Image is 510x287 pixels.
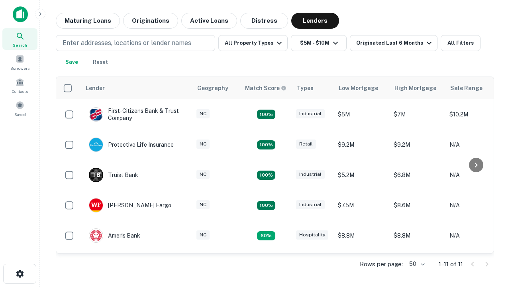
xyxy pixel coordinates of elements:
[197,83,228,93] div: Geography
[2,98,37,119] a: Saved
[339,83,378,93] div: Low Mortgage
[390,99,445,130] td: $7M
[89,107,184,122] div: First-citizens Bank & Trust Company
[257,201,275,210] div: Matching Properties: 2, hasApolloMatch: undefined
[296,230,328,240] div: Hospitality
[390,130,445,160] td: $9.2M
[240,77,292,99] th: Capitalize uses an advanced AI algorithm to match your search with the best lender. The match sco...
[218,35,288,51] button: All Property Types
[356,38,434,48] div: Originated Last 6 Months
[334,99,390,130] td: $5M
[196,170,210,179] div: NC
[196,109,210,118] div: NC
[196,230,210,240] div: NC
[390,77,445,99] th: High Mortgage
[439,259,463,269] p: 1–11 of 11
[92,171,100,179] p: T B
[89,199,103,212] img: picture
[257,231,275,241] div: Matching Properties: 1, hasApolloMatch: undefined
[296,170,325,179] div: Industrial
[10,65,29,71] span: Borrowers
[89,138,174,152] div: Protective Life Insurance
[334,160,390,190] td: $5.2M
[240,13,288,29] button: Distress
[350,35,437,51] button: Originated Last 6 Months
[334,77,390,99] th: Low Mortgage
[296,140,316,149] div: Retail
[291,13,339,29] button: Lenders
[390,220,445,251] td: $8.8M
[450,83,483,93] div: Sale Range
[390,251,445,281] td: $9.2M
[334,220,390,251] td: $8.8M
[88,54,113,70] button: Reset
[257,140,275,150] div: Matching Properties: 2, hasApolloMatch: undefined
[334,190,390,220] td: $7.5M
[2,28,37,50] a: Search
[470,223,510,261] iframe: Chat Widget
[56,13,120,29] button: Maturing Loans
[181,13,237,29] button: Active Loans
[12,88,28,94] span: Contacts
[89,229,103,242] img: picture
[123,13,178,29] button: Originations
[291,35,347,51] button: $5M - $10M
[13,42,27,48] span: Search
[13,6,28,22] img: capitalize-icon.png
[196,140,210,149] div: NC
[59,54,84,70] button: Save your search to get updates of matches that match your search criteria.
[257,171,275,180] div: Matching Properties: 3, hasApolloMatch: undefined
[63,38,191,48] p: Enter addresses, locations or lender names
[360,259,403,269] p: Rows per page:
[292,77,334,99] th: Types
[89,168,138,182] div: Truist Bank
[89,198,171,212] div: [PERSON_NAME] Fargo
[441,35,481,51] button: All Filters
[390,190,445,220] td: $8.6M
[86,83,105,93] div: Lender
[2,51,37,73] a: Borrowers
[334,251,390,281] td: $9.2M
[192,77,240,99] th: Geography
[296,109,325,118] div: Industrial
[81,77,192,99] th: Lender
[89,228,140,243] div: Ameris Bank
[257,110,275,119] div: Matching Properties: 2, hasApolloMatch: undefined
[56,35,215,51] button: Enter addresses, locations or lender names
[297,83,314,93] div: Types
[245,84,285,92] h6: Match Score
[89,108,103,121] img: picture
[296,200,325,209] div: Industrial
[245,84,286,92] div: Capitalize uses an advanced AI algorithm to match your search with the best lender. The match sco...
[2,75,37,96] a: Contacts
[89,138,103,151] img: picture
[196,200,210,209] div: NC
[334,130,390,160] td: $9.2M
[406,258,426,270] div: 50
[394,83,436,93] div: High Mortgage
[390,160,445,190] td: $6.8M
[14,111,26,118] span: Saved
